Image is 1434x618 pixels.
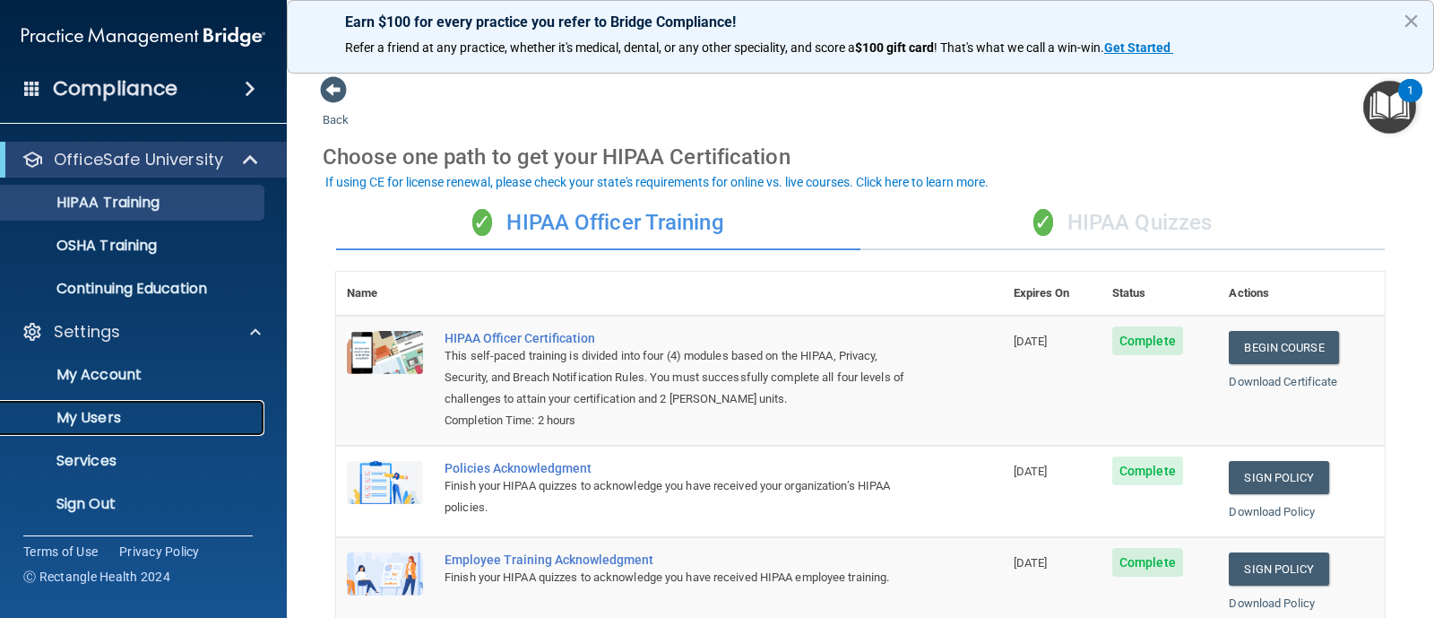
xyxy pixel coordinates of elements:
[23,568,170,586] span: Ⓒ Rectangle Health 2024
[12,409,256,427] p: My Users
[1403,6,1420,35] button: Close
[445,345,913,410] div: This self-paced training is divided into four (4) modules based on the HIPAA, Privacy, Security, ...
[1101,272,1218,316] th: Status
[855,40,934,55] strong: $100 gift card
[336,196,860,250] div: HIPAA Officer Training
[1014,556,1048,570] span: [DATE]
[54,149,223,170] p: OfficeSafe University
[22,19,265,55] img: PMB logo
[345,40,855,55] span: Refer a friend at any practice, whether it's medical, dental, or any other speciality, and score a
[323,91,349,126] a: Back
[1407,91,1413,114] div: 1
[12,495,256,513] p: Sign Out
[23,543,98,561] a: Terms of Use
[445,331,913,345] a: HIPAA Officer Certification
[445,553,913,567] div: Employee Training Acknowledgment
[323,131,1398,183] div: Choose one path to get your HIPAA Certification
[1033,209,1053,236] span: ✓
[1104,40,1171,55] strong: Get Started
[1229,596,1315,610] a: Download Policy
[1112,326,1183,355] span: Complete
[445,410,913,431] div: Completion Time: 2 hours
[445,567,913,588] div: Finish your HIPAA quizzes to acknowledge you have received HIPAA employee training.
[472,209,492,236] span: ✓
[12,237,157,255] p: OSHA Training
[1229,331,1338,364] a: Begin Course
[12,366,256,384] p: My Account
[22,149,260,170] a: OfficeSafe University
[1003,272,1101,316] th: Expires On
[1112,548,1183,577] span: Complete
[1363,81,1416,134] button: Open Resource Center, 1 new notification
[345,13,1376,30] p: Earn $100 for every practice you refer to Bridge Compliance!
[445,475,913,518] div: Finish your HIPAA quizzes to acknowledge you have received your organization’s HIPAA policies.
[12,194,160,212] p: HIPAA Training
[53,76,177,101] h4: Compliance
[336,272,434,316] th: Name
[1218,272,1385,316] th: Actions
[325,176,989,188] div: If using CE for license renewal, please check your state's requirements for online vs. live cours...
[934,40,1104,55] span: ! That's what we call a win-win.
[445,461,913,475] div: Policies Acknowledgment
[1104,40,1173,55] a: Get Started
[1229,461,1328,494] a: Sign Policy
[54,321,120,343] p: Settings
[1014,335,1048,348] span: [DATE]
[1112,457,1183,485] span: Complete
[1229,505,1315,518] a: Download Policy
[22,321,261,343] a: Settings
[12,452,256,470] p: Services
[323,173,991,191] button: If using CE for license renewal, please check your state's requirements for online vs. live cours...
[119,543,200,561] a: Privacy Policy
[12,280,256,298] p: Continuing Education
[1229,375,1337,388] a: Download Certificate
[1229,553,1328,586] a: Sign Policy
[860,196,1385,250] div: HIPAA Quizzes
[1014,465,1048,478] span: [DATE]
